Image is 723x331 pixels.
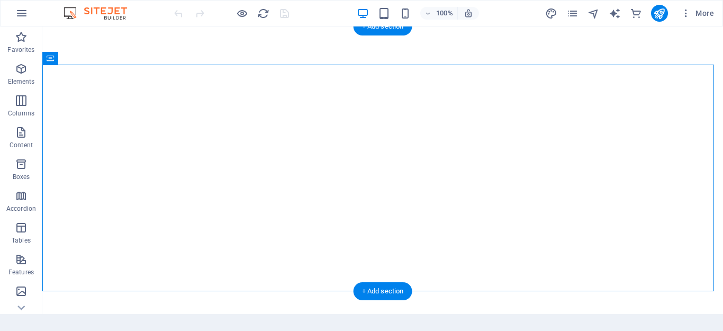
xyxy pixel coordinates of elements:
i: AI Writer [609,7,621,20]
button: pages [566,7,579,20]
p: Accordion [6,204,36,213]
button: 100% [420,7,458,20]
button: More [676,5,718,22]
p: Tables [12,236,31,245]
p: Features [8,268,34,276]
button: publish [651,5,668,22]
p: Content [10,141,33,149]
span: More [681,8,714,19]
i: Design (Ctrl+Alt+Y) [545,7,557,20]
h6: 100% [436,7,453,20]
p: Boxes [13,173,30,181]
button: reload [257,7,269,20]
button: design [545,7,558,20]
div: + Add section [354,17,412,35]
p: Images [11,300,32,308]
i: Navigator [588,7,600,20]
i: Reload page [257,7,269,20]
img: Editor Logo [61,7,140,20]
i: Publish [653,7,665,20]
button: navigator [588,7,600,20]
i: Commerce [630,7,642,20]
p: Columns [8,109,34,118]
button: commerce [630,7,643,20]
button: text_generator [609,7,621,20]
i: On resize automatically adjust zoom level to fit chosen device. [464,8,473,18]
button: Click here to leave preview mode and continue editing [236,7,248,20]
p: Favorites [7,46,34,54]
div: + Add section [354,282,412,300]
p: Elements [8,77,35,86]
i: Pages (Ctrl+Alt+S) [566,7,579,20]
